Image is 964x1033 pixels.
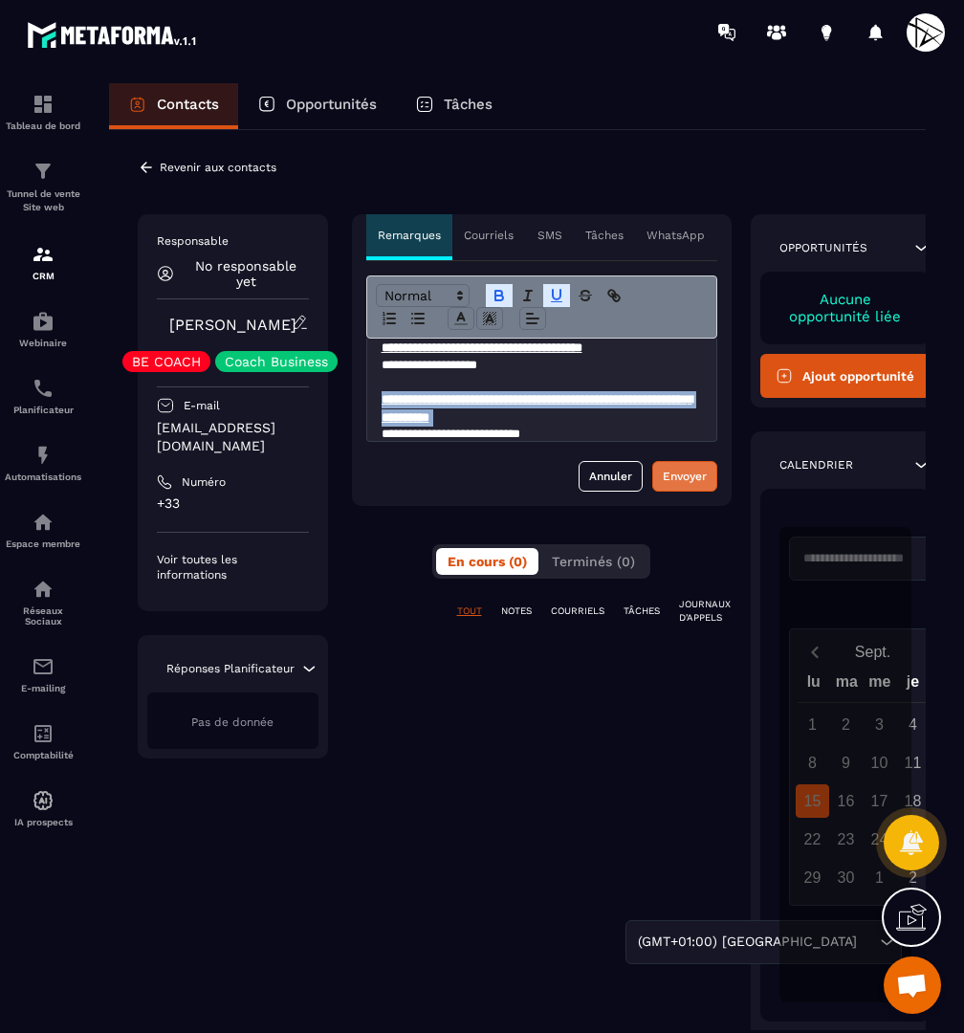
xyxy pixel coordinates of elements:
[5,271,81,281] p: CRM
[238,83,396,129] a: Opportunités
[444,96,493,113] p: Tâches
[396,83,512,129] a: Tâches
[551,604,604,618] p: COURRIELS
[663,467,707,486] div: Envoyer
[109,83,238,129] a: Contacts
[32,93,55,116] img: formation
[32,377,55,400] img: scheduler
[184,398,220,413] p: E-mail
[501,604,532,618] p: NOTES
[779,291,912,325] p: Aucune opportunité liée
[32,722,55,745] img: accountant
[779,240,867,255] p: Opportunités
[27,17,199,52] img: logo
[32,511,55,534] img: automations
[646,228,705,243] p: WhatsApp
[225,355,328,368] p: Coach Business
[624,604,660,618] p: TÂCHES
[169,316,296,334] a: [PERSON_NAME]
[5,817,81,827] p: IA prospects
[5,563,81,641] a: social-networksocial-networkRéseaux Sociaux
[32,310,55,333] img: automations
[5,78,81,145] a: formationformationTableau de bord
[5,363,81,429] a: schedulerschedulerPlanificateur
[5,229,81,296] a: formationformationCRM
[32,789,55,812] img: automations
[5,405,81,415] p: Planificateur
[157,96,219,113] p: Contacts
[779,457,853,473] p: Calendrier
[585,228,624,243] p: Tâches
[540,548,646,575] button: Terminés (0)
[760,354,931,398] button: Ajout opportunité
[157,552,309,582] p: Voir toutes les informations
[625,920,902,964] div: Search for option
[157,495,309,513] p: +33
[464,228,514,243] p: Courriels
[5,187,81,214] p: Tunnel de vente Site web
[5,605,81,626] p: Réseaux Sociaux
[896,746,930,780] div: 11
[5,750,81,760] p: Comptabilité
[679,598,731,625] p: JOURNAUX D'APPELS
[896,784,930,818] div: 18
[157,233,309,249] p: Responsable
[436,548,538,575] button: En cours (0)
[378,228,441,243] p: Remarques
[5,429,81,496] a: automationsautomationsAutomatisations
[166,661,295,676] p: Réponses Planificateur
[552,554,635,569] span: Terminés (0)
[579,461,643,492] button: Annuler
[537,228,562,243] p: SMS
[5,641,81,708] a: emailemailE-mailing
[157,419,309,455] p: [EMAIL_ADDRESS][DOMAIN_NAME]
[5,145,81,229] a: formationformationTunnel de vente Site web
[5,708,81,775] a: accountantaccountantComptabilité
[5,338,81,348] p: Webinaire
[191,715,274,729] span: Pas de donnée
[5,296,81,363] a: automationsautomationsWebinaire
[652,461,717,492] button: Envoyer
[182,474,226,490] p: Numéro
[32,444,55,467] img: automations
[896,669,930,702] div: je
[5,683,81,693] p: E-mailing
[32,578,55,601] img: social-network
[884,956,941,1014] div: Ouvrir le chat
[5,472,81,482] p: Automatisations
[184,258,309,289] p: No responsable yet
[5,538,81,549] p: Espace membre
[448,554,527,569] span: En cours (0)
[160,161,276,174] p: Revenir aux contacts
[633,932,861,953] span: (GMT+01:00) [GEOGRAPHIC_DATA]
[5,121,81,131] p: Tableau de bord
[286,96,377,113] p: Opportunités
[5,496,81,563] a: automationsautomationsEspace membre
[132,355,201,368] p: BE COACH
[32,243,55,266] img: formation
[32,655,55,678] img: email
[457,604,482,618] p: TOUT
[32,160,55,183] img: formation
[896,708,930,741] div: 4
